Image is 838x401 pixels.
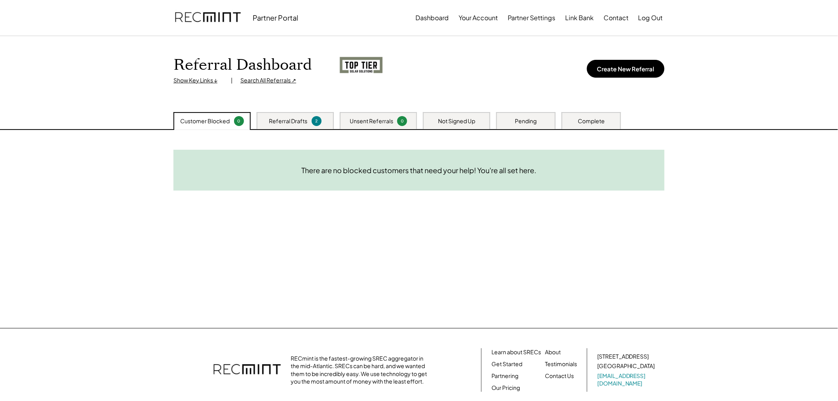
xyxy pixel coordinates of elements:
[415,10,449,26] button: Dashboard
[350,117,393,125] div: Unsent Referrals
[491,372,518,380] a: Partnering
[597,372,657,388] a: [EMAIL_ADDRESS][DOMAIN_NAME]
[545,348,561,356] a: About
[269,117,308,125] div: Referral Drafts
[545,360,577,368] a: Testimonials
[175,4,241,31] img: recmint-logotype%403x.png
[291,355,431,386] div: RECmint is the fastest-growing SREC aggregator in the mid-Atlantic. SRECs can be hard, and we wan...
[459,10,498,26] button: Your Account
[398,118,406,124] div: 0
[313,118,320,124] div: 2
[545,372,574,380] a: Contact Us
[638,10,663,26] button: Log Out
[515,117,537,125] div: Pending
[491,348,541,356] a: Learn about SRECs
[235,118,243,124] div: 0
[302,166,537,175] div: There are no blocked customers that need your help! You're all set here.
[253,13,298,22] div: Partner Portal
[565,10,594,26] button: Link Bank
[604,10,628,26] button: Contact
[597,362,655,370] div: [GEOGRAPHIC_DATA]
[213,356,281,384] img: recmint-logotype%403x.png
[173,56,312,74] h1: Referral Dashboard
[438,117,475,125] div: Not Signed Up
[597,353,649,361] div: [STREET_ADDRESS]
[173,76,223,84] div: Show Key Links ↓
[240,76,296,84] div: Search All Referrals ↗
[508,10,555,26] button: Partner Settings
[587,60,665,78] button: Create New Referral
[578,117,605,125] div: Complete
[231,76,232,84] div: |
[491,360,522,368] a: Get Started
[339,57,383,74] img: top-tier-logo.png
[491,384,520,392] a: Our Pricing
[181,117,230,125] div: Customer Blocked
